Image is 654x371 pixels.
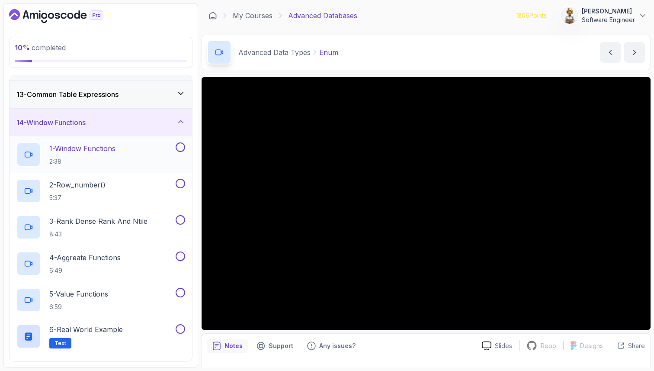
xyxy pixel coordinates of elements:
span: Text [54,340,66,347]
button: Feedback button [302,339,361,353]
p: Advanced Databases [288,10,357,21]
p: 4 - Aggreate Functions [49,252,121,263]
a: Dashboard [9,9,123,23]
button: 6-Real World ExampleText [16,324,185,348]
p: Advanced Data Types [238,47,311,58]
p: 6:59 [49,303,108,311]
button: Support button [251,339,298,353]
p: 7 - Quiz [49,361,71,371]
p: Any issues? [319,342,356,350]
p: 3 - Rank Dense Rank And Ntile [49,216,147,226]
p: 1806 Points [516,11,547,20]
p: Share [628,342,645,350]
p: [PERSON_NAME] [582,7,635,16]
h3: 14 - Window Functions [16,117,86,128]
button: 4-Aggreate Functions6:49 [16,252,185,276]
button: 14-Window Functions [10,109,192,136]
span: 10 % [15,43,30,52]
button: notes button [207,339,248,353]
a: Dashboard [208,11,217,20]
p: 1 - Window Functions [49,143,115,154]
p: 2:38 [49,157,115,166]
p: Software Engineer [582,16,635,24]
h3: 13 - Common Table Expressions [16,89,119,100]
button: user profile image[PERSON_NAME]Software Engineer [561,7,647,24]
p: 2 - Row_number() [49,180,106,190]
button: 3-Rank Dense Rank And Ntile8:43 [16,215,185,239]
a: My Courses [233,10,272,21]
button: 2-Row_number()5:37 [16,179,185,203]
p: Notes [224,342,243,350]
p: Slides [495,342,512,350]
p: 5:37 [49,194,106,202]
p: Support [269,342,293,350]
img: user profile image [561,7,578,24]
p: Enum [319,47,338,58]
p: 5 - Value Functions [49,289,108,299]
button: previous content [600,42,621,63]
p: Designs [580,342,603,350]
button: Share [610,342,645,350]
a: Slides [475,341,519,350]
iframe: 6 - ENUM [202,77,651,330]
button: 5-Value Functions6:59 [16,288,185,312]
button: next content [624,42,645,63]
p: Repo [541,342,556,350]
p: 8:43 [49,230,147,239]
p: 6 - Real World Example [49,324,123,335]
p: 6:49 [49,266,121,275]
span: completed [15,43,66,52]
button: 13-Common Table Expressions [10,81,192,108]
button: 1-Window Functions2:38 [16,142,185,167]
